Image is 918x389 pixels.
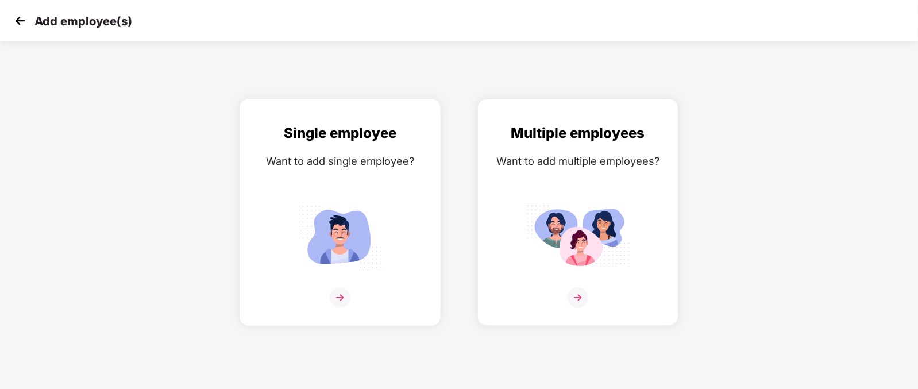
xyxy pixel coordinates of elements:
[252,153,429,170] div: Want to add single employee?
[252,122,429,144] div: Single employee
[489,122,666,144] div: Multiple employees
[34,14,132,28] p: Add employee(s)
[288,201,392,272] img: svg+xml;base64,PHN2ZyB4bWxucz0iaHR0cDovL3d3dy53My5vcmcvMjAwMC9zdmciIGlkPSJTaW5nbGVfZW1wbG95ZWUiIH...
[330,287,350,308] img: svg+xml;base64,PHN2ZyB4bWxucz0iaHR0cDovL3d3dy53My5vcmcvMjAwMC9zdmciIHdpZHRoPSIzNiIgaGVpZ2h0PSIzNi...
[11,12,29,29] img: svg+xml;base64,PHN2ZyB4bWxucz0iaHR0cDovL3d3dy53My5vcmcvMjAwMC9zdmciIHdpZHRoPSIzMCIgaGVpZ2h0PSIzMC...
[568,287,588,308] img: svg+xml;base64,PHN2ZyB4bWxucz0iaHR0cDovL3d3dy53My5vcmcvMjAwMC9zdmciIHdpZHRoPSIzNiIgaGVpZ2h0PSIzNi...
[489,153,666,170] div: Want to add multiple employees?
[526,201,630,272] img: svg+xml;base64,PHN2ZyB4bWxucz0iaHR0cDovL3d3dy53My5vcmcvMjAwMC9zdmciIGlkPSJNdWx0aXBsZV9lbXBsb3llZS...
